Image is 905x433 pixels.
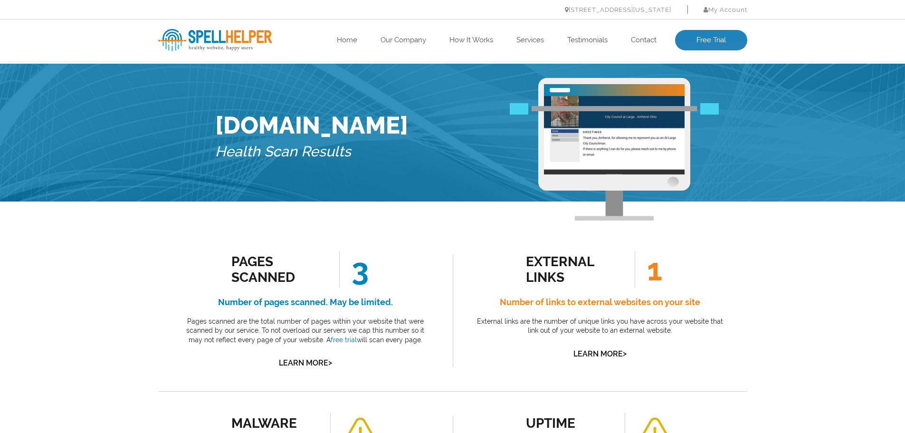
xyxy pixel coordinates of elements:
[526,254,612,285] div: external links
[635,251,662,288] span: 1
[279,358,332,367] a: Learn More>
[231,254,317,285] div: Pages Scanned
[573,349,627,358] a: Learn More>
[623,347,627,360] span: >
[538,78,690,221] img: Free Webiste Analysis
[331,336,357,344] a: free trial
[215,139,408,164] h5: Health Scan Results
[510,103,719,115] img: Free Webiste Analysis
[339,251,369,288] span: 3
[328,356,332,369] span: >
[180,295,431,310] h4: Number of pages scanned. May be limited.
[180,317,431,345] p: Pages scanned are the total number of pages within your website that were scanned by our service....
[474,317,726,336] p: External links are the number of unique links you have across your website that link out of your ...
[474,295,726,310] h4: Number of links to external websites on your site
[215,111,408,139] h1: [DOMAIN_NAME]
[544,96,685,174] img: Free Website Analysis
